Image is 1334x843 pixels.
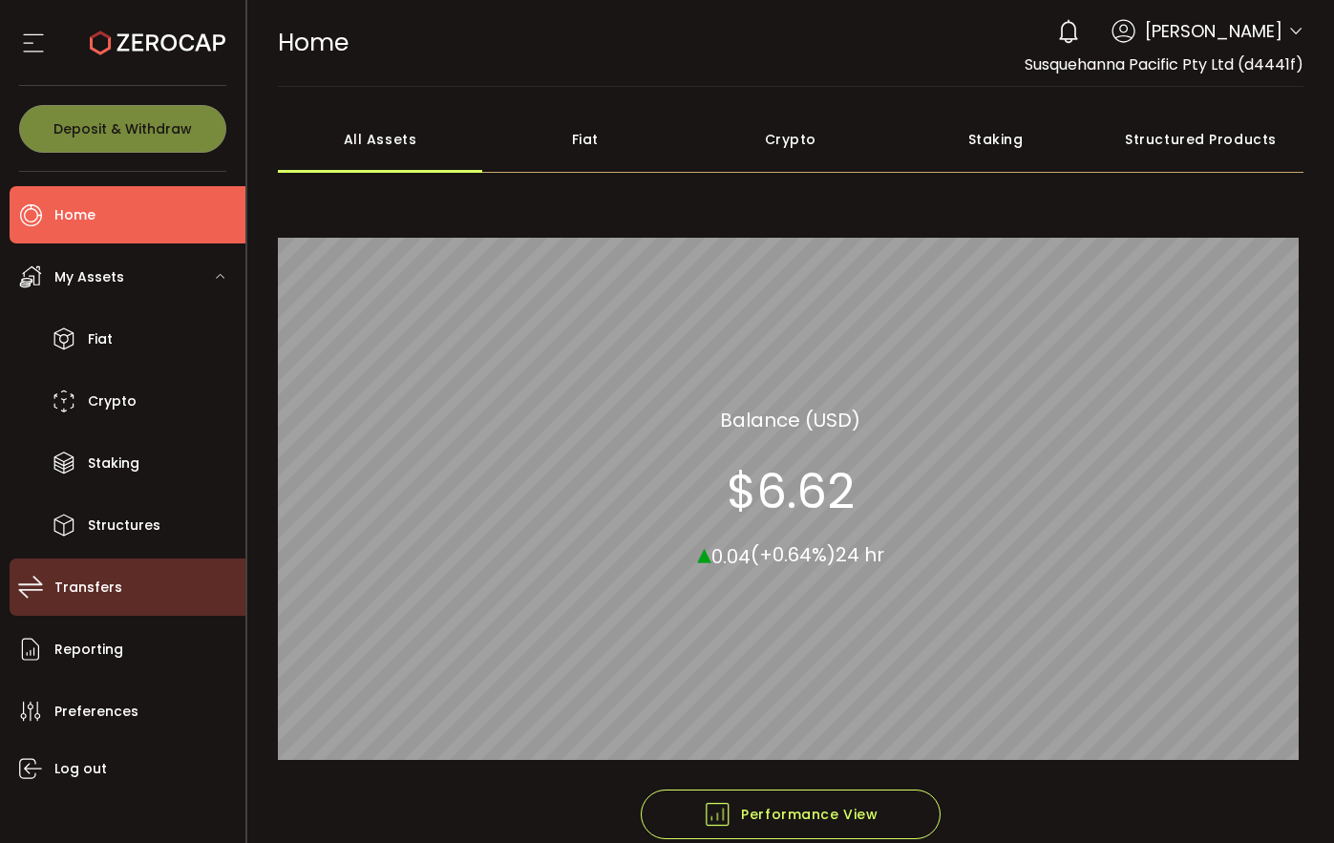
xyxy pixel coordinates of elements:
button: Performance View [641,790,941,839]
div: Structured Products [1098,106,1303,173]
span: ▴ [697,532,711,573]
span: Deposit & Withdraw [53,122,192,136]
span: Staking [88,450,139,477]
span: Structures [88,512,160,539]
span: My Assets [54,263,124,291]
span: 0.04 [711,542,751,569]
span: (+0.64%) [751,541,836,568]
section: Balance (USD) [720,405,860,433]
span: Preferences [54,698,138,726]
span: Susquehanna Pacific Pty Ltd (d4441f) [1025,53,1303,75]
div: Staking [893,106,1098,173]
iframe: Chat Widget [1112,637,1334,843]
span: Performance View [703,800,878,829]
span: Home [278,26,349,59]
span: 24 hr [836,541,884,568]
span: Reporting [54,636,123,664]
span: Home [54,201,95,229]
span: Log out [54,755,107,783]
span: Fiat [88,326,113,353]
div: Crypto [688,106,893,173]
span: Crypto [88,388,137,415]
span: [PERSON_NAME] [1145,18,1282,44]
div: All Assets [278,106,483,173]
span: Transfers [54,574,122,601]
div: Fiat [482,106,688,173]
section: $6.62 [727,462,855,519]
button: Deposit & Withdraw [19,105,226,153]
